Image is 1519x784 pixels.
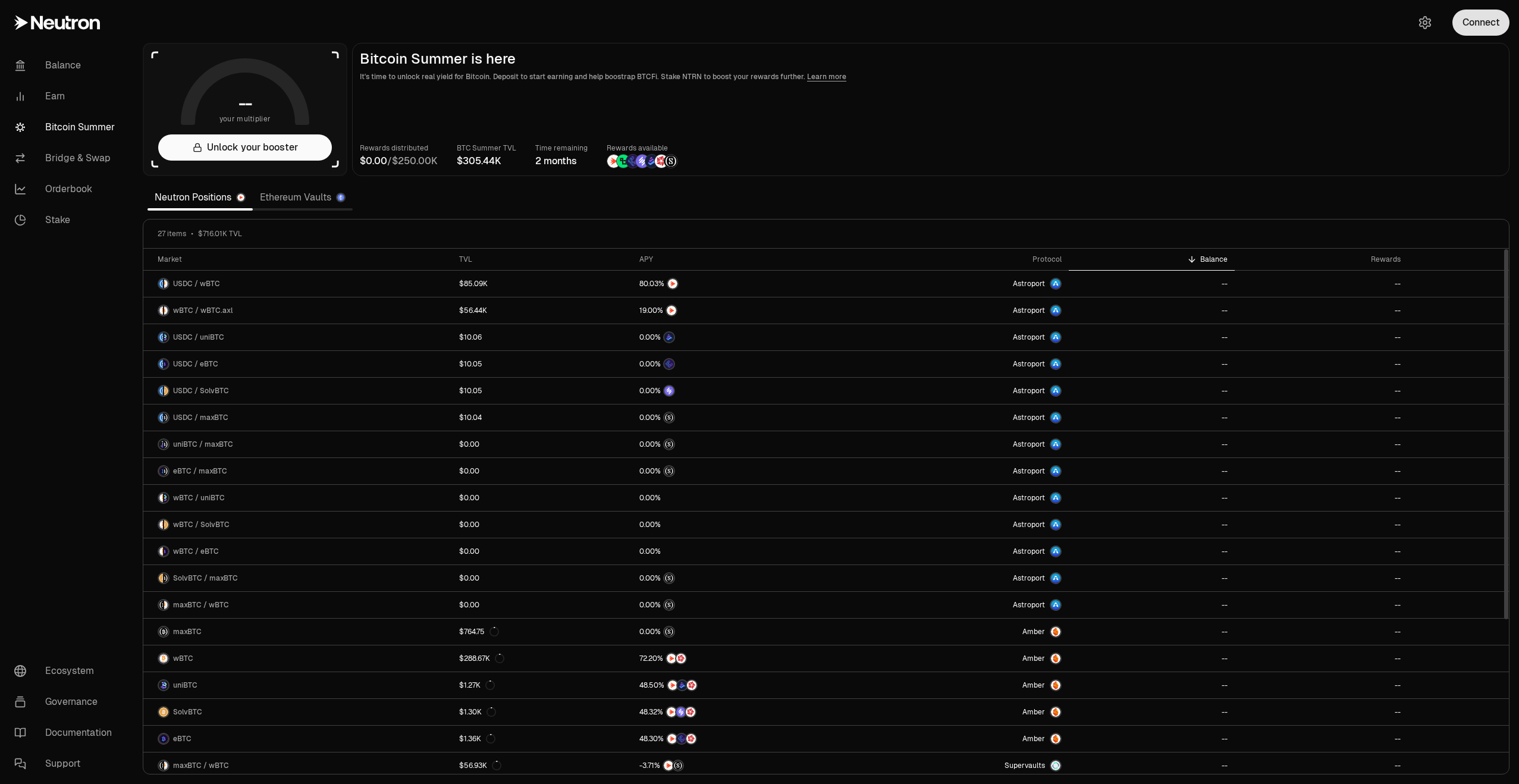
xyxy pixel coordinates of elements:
[173,520,230,529] span: wBTC / SolvBTC
[452,297,632,324] a: $56.44K
[1235,565,1408,591] a: --
[1069,672,1235,698] a: --
[607,142,678,154] p: Rewards available
[5,748,128,779] a: Support
[632,752,852,779] a: NTRNStructured Points
[852,297,1069,324] a: Astroport
[852,404,1069,431] a: Astroport
[164,306,168,315] img: wBTC.axl Logo
[1013,440,1045,449] span: Astroport
[143,752,452,779] a: maxBTC LogowBTC LogomaxBTC / wBTC
[676,654,686,663] img: Mars Fragments
[639,438,845,450] button: Structured Points
[452,726,632,752] a: $1.36K
[158,255,445,264] div: Market
[360,71,1502,83] p: It's time to unlock real yield for Bitcoin. Deposit to start earning and help boostrap BTCFi. Sta...
[459,333,482,342] div: $10.06
[639,706,845,718] button: NTRNSolv PointsMars Fragments
[173,573,238,583] span: SolvBTC / maxBTC
[852,619,1069,645] a: AmberAmber
[459,359,482,369] div: $10.05
[1235,324,1408,350] a: --
[159,680,168,690] img: uniBTC Logo
[159,413,163,422] img: USDC Logo
[1051,707,1060,717] img: Amber
[1235,271,1408,297] a: --
[452,699,632,725] a: $1.30K
[1235,485,1408,511] a: --
[655,155,668,168] img: Mars Fragments
[852,485,1069,511] a: Astroport
[632,726,852,752] a: NTRNEtherFi PointsMars Fragments
[632,672,852,698] a: NTRNBedrock DiamondsMars Fragments
[1013,306,1045,315] span: Astroport
[664,440,674,449] img: Structured Points
[452,538,632,565] a: $0.00
[164,359,168,369] img: eBTC Logo
[164,520,168,529] img: SolvBTC Logo
[677,734,686,744] img: EtherFi Points
[459,255,625,264] div: TVL
[5,205,128,236] a: Stake
[143,645,452,672] a: wBTC LogowBTC
[143,431,452,457] a: uniBTC LogomaxBTC LogouniBTC / maxBTC
[686,734,696,744] img: Mars Fragments
[639,599,845,611] button: Structured Points
[452,378,632,404] a: $10.05
[452,512,632,538] a: $0.00
[1013,359,1045,369] span: Astroport
[1069,404,1235,431] a: --
[459,627,499,636] div: $764.75
[1235,512,1408,538] a: --
[173,600,229,610] span: maxBTC / wBTC
[859,255,1062,264] div: Protocol
[459,680,495,690] div: $1.27K
[667,707,676,717] img: NTRN
[535,142,588,154] p: Time remaining
[639,760,845,772] button: NTRNStructured Points
[173,680,197,690] span: uniBTC
[664,761,673,770] img: NTRN
[143,378,452,404] a: USDC LogoSolvBTC LogoUSDC / SolvBTC
[1235,726,1408,752] a: --
[673,761,683,770] img: Structured Points
[173,279,220,288] span: USDC / wBTC
[159,627,168,636] img: maxBTC Logo
[159,600,163,610] img: maxBTC Logo
[173,493,225,503] span: wBTC / uniBTC
[452,752,632,779] a: $56.93K
[1013,466,1045,476] span: Astroport
[360,142,438,154] p: Rewards distributed
[639,255,845,264] div: APY
[1235,538,1408,565] a: --
[664,600,674,610] img: Structured Points
[1051,761,1060,770] img: Supervaults
[5,112,128,143] a: Bitcoin Summer
[1069,431,1235,457] a: --
[686,707,695,717] img: Mars Fragments
[664,413,674,422] img: Structured Points
[1069,592,1235,618] a: --
[459,734,495,744] div: $1.36K
[852,565,1069,591] a: Astroport
[1235,645,1408,672] a: --
[1235,351,1408,377] a: --
[687,680,696,690] img: Mars Fragments
[632,699,852,725] a: NTRNSolv PointsMars Fragments
[459,761,501,770] div: $56.93K
[147,186,253,209] a: Neutron Positions
[1022,627,1045,636] span: Amber
[617,155,630,168] img: Lombard Lux
[143,271,452,297] a: USDC LogowBTC LogoUSDC / wBTC
[143,699,452,725] a: SolvBTC LogoSolvBTC
[459,493,479,503] div: $0.00
[1235,378,1408,404] a: --
[639,679,845,691] button: NTRNBedrock DiamondsMars Fragments
[159,734,168,744] img: eBTC Logo
[632,271,852,297] a: NTRN
[664,333,674,342] img: Bedrock Diamonds
[1069,458,1235,484] a: --
[632,351,852,377] a: EtherFi Points
[158,134,332,161] button: Unlock your booster
[1235,699,1408,725] a: --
